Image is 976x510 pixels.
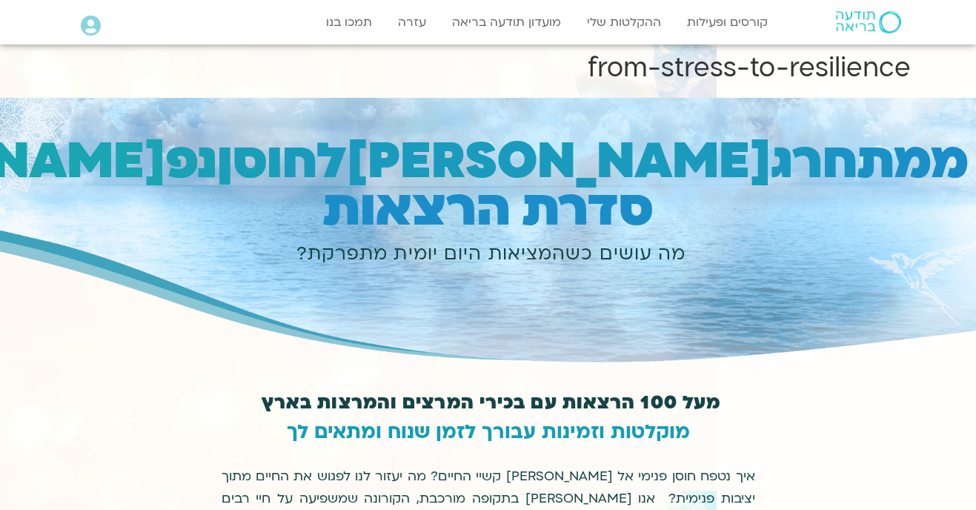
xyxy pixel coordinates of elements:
[13,242,969,267] h3: מה עושים כשהמציאות היום יומית מתפרקת?
[66,50,911,86] h1: from-stress-to-resilience
[857,127,894,195] span: ת
[836,11,901,33] img: תודעה בריאה
[580,8,668,36] a: ההקלטות שלי
[391,8,434,36] a: עזרה
[823,127,857,195] span: ח
[932,127,969,195] span: מ
[445,8,568,36] a: מועדון תודעה בריאה
[894,127,932,195] span: מ
[319,8,379,36] a: תמכו בנו
[222,421,755,443] p: מוקלטות וזמינות עבורך לזמן שנוח ומתאים לך
[346,127,771,195] span: [PERSON_NAME]
[680,8,775,36] a: קורסים ופעילות
[217,127,282,195] span: וסן
[771,127,823,195] span: רג
[323,175,653,242] span: סדרת הרצאות
[166,127,217,195] span: נפ
[228,393,755,414] h2: מעל 100 הרצאות עם בכירי המרצים והמרצות בארץ
[282,127,346,195] span: לח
